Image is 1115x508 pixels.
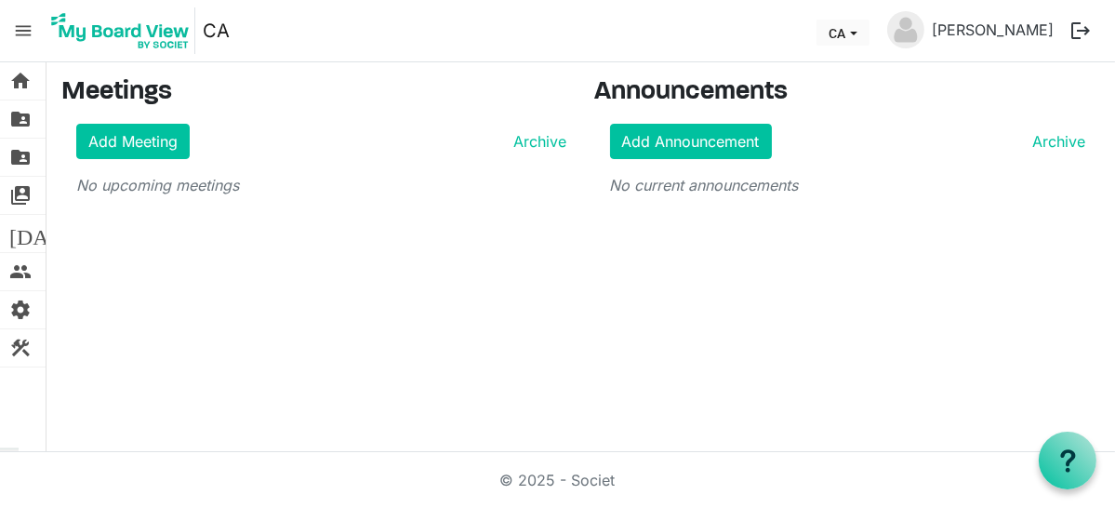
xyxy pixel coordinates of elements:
a: Archive [1025,130,1085,153]
span: switch_account [9,177,32,214]
a: Add Meeting [76,124,190,159]
p: No upcoming meetings [76,174,567,196]
h3: Announcements [595,77,1101,109]
span: settings [9,291,32,328]
span: home [9,62,32,100]
span: construction [9,329,32,367]
span: [DATE] [9,215,81,252]
span: people [9,253,32,290]
button: logout [1061,11,1100,50]
a: CA [203,12,230,49]
a: © 2025 - Societ [500,471,616,489]
img: no-profile-picture.svg [887,11,924,48]
span: folder_shared [9,139,32,176]
span: menu [6,13,41,48]
p: No current announcements [610,174,1086,196]
a: Archive [507,130,567,153]
a: Add Announcement [610,124,772,159]
h3: Meetings [61,77,567,109]
a: [PERSON_NAME] [924,11,1061,48]
span: folder_shared [9,100,32,138]
button: CA dropdownbutton [816,20,869,46]
img: My Board View Logo [46,7,195,54]
a: My Board View Logo [46,7,203,54]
